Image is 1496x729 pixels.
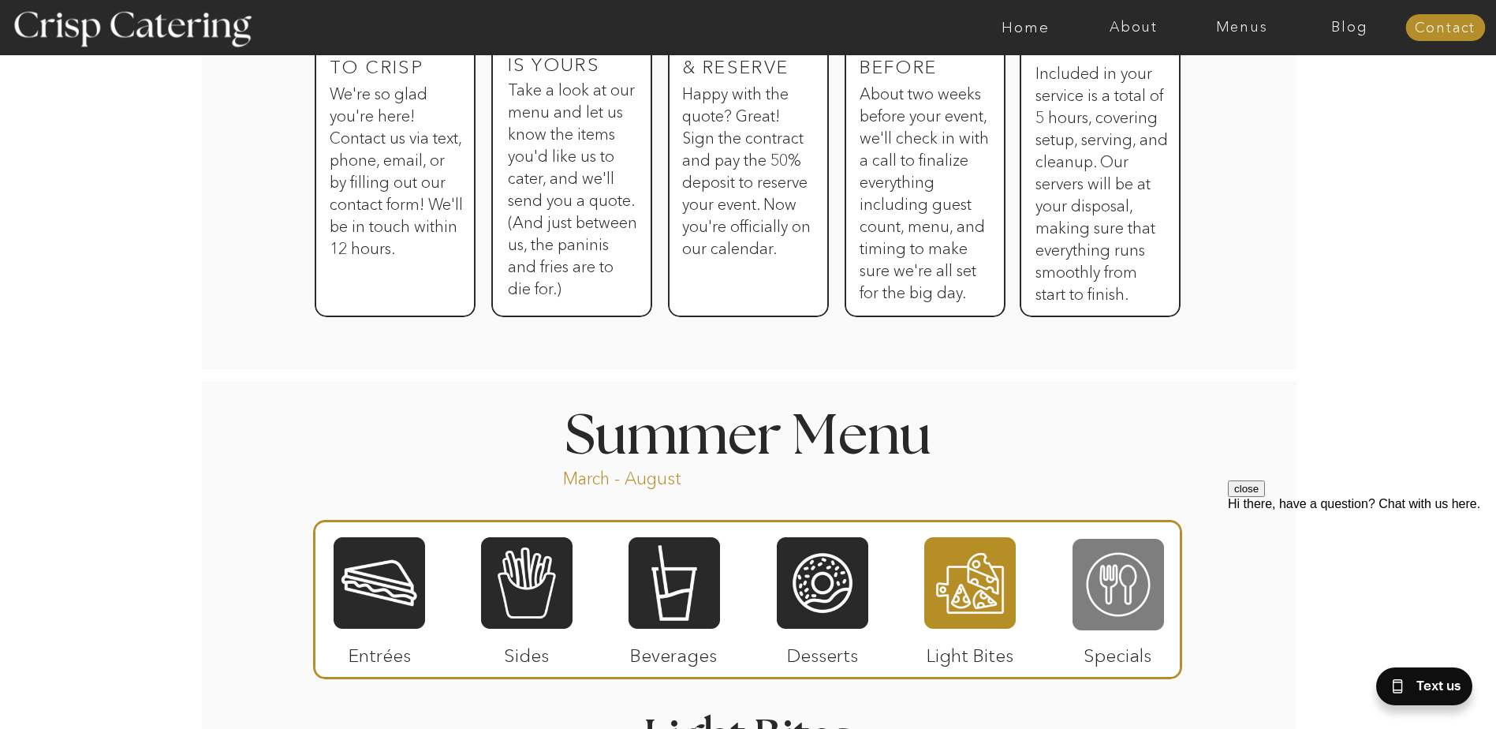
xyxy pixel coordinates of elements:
p: Sides [474,629,579,675]
h3: Confirm & reserve [682,40,827,83]
h3: We're so glad you're here! Contact us via text, phone, email, or by filling out our contact form!... [330,83,463,294]
p: Specials [1065,629,1170,675]
p: Beverages [621,629,726,675]
p: March - August [563,467,780,485]
h3: Included in your service is a total of 5 hours, covering setup, serving, and cleanup. Our servers... [1035,62,1168,274]
a: Blog [1296,20,1404,36]
h3: The Choice is yours [508,38,637,60]
p: Desserts [770,629,875,675]
h3: Two weeks before [860,40,989,62]
h3: Happy with the quote? Great! Sign the contract and pay the 50% deposit to reserve your event. Now... [682,83,811,294]
p: Light Bites [918,629,1023,675]
a: About [1080,20,1188,36]
h3: Welcome to Crisp [330,40,459,62]
a: Contact [1405,21,1485,36]
h1: Summer Menu [529,409,968,456]
p: Entrées [327,629,432,675]
a: Menus [1188,20,1296,36]
iframe: podium webchat widget bubble [1338,650,1496,729]
h3: About two weeks before your event, we'll check in with a call to finalize everything including gu... [860,83,989,294]
h3: Take a look at our menu and let us know the items you'd like us to cater, and we'll send you a qu... [508,79,637,260]
a: Home [972,20,1080,36]
iframe: podium webchat widget prompt [1228,480,1496,670]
